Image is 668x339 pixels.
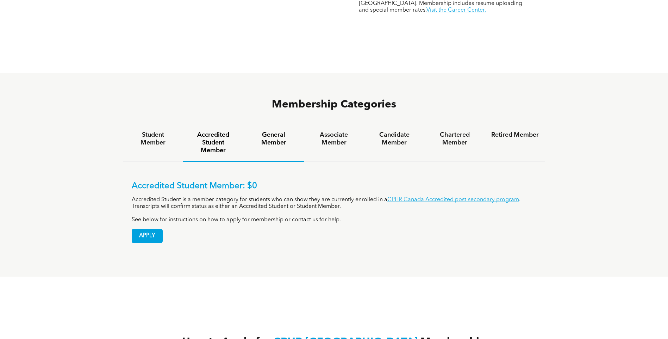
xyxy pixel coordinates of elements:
[189,131,237,154] h4: Accredited Student Member
[132,181,537,191] p: Accredited Student Member: $0
[132,229,163,243] a: APPLY
[431,131,479,147] h4: Chartered Member
[250,131,297,147] h4: General Member
[387,197,519,203] a: CPHR Canada Accredited post-secondary program
[491,131,539,139] h4: Retired Member
[132,229,162,243] span: APPLY
[132,217,537,223] p: See below for instructions on how to apply for membership or contact us for help.
[129,131,177,147] h4: Student Member
[272,99,396,110] span: Membership Categories
[310,131,358,147] h4: Associate Member
[132,197,537,210] p: Accredited Student is a member category for students who can show they are currently enrolled in ...
[426,7,486,13] a: Visit the Career Center.
[370,131,418,147] h4: Candidate Member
